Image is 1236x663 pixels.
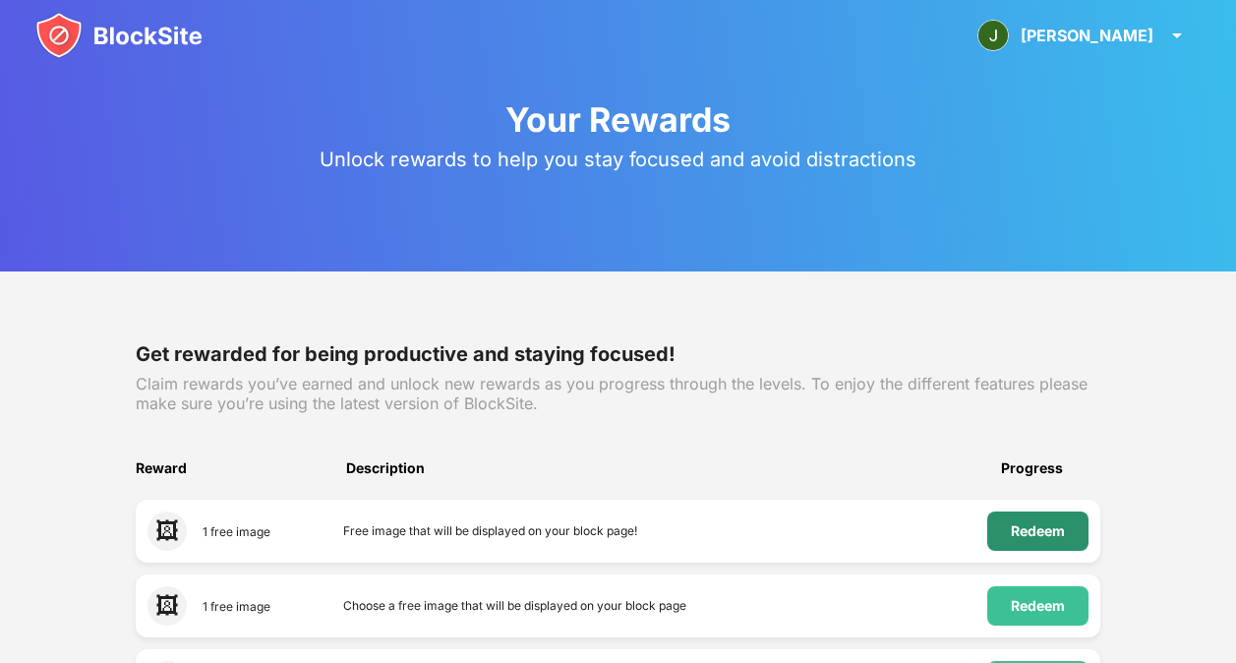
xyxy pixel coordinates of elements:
div: 🖼 [147,586,187,626]
div: Progress [1001,460,1100,500]
div: Get rewarded for being productive and staying focused! [136,342,1099,366]
div: Redeem [1011,598,1065,614]
div: 🖼 [147,512,187,551]
div: Choose a free image that will be displayed on your block page [343,586,987,626]
div: Redeem [1011,523,1065,539]
div: 1 free image [203,524,270,539]
div: Description [346,460,1001,500]
div: Reward [136,460,346,500]
img: blocksite-icon.svg [35,12,203,59]
div: Claim rewards you’ve earned and unlock new rewards as you progress through the levels. To enjoy t... [136,374,1099,413]
div: 1 free image [203,599,270,614]
img: ACg8ocK41FxtYxyo8GFbMw6TK8v9mjjOjb6V3z98yTWXVlVLe0K458D1=s96-c [977,20,1009,51]
div: [PERSON_NAME] [1021,26,1153,45]
div: Free image that will be displayed on your block page! [343,512,987,551]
